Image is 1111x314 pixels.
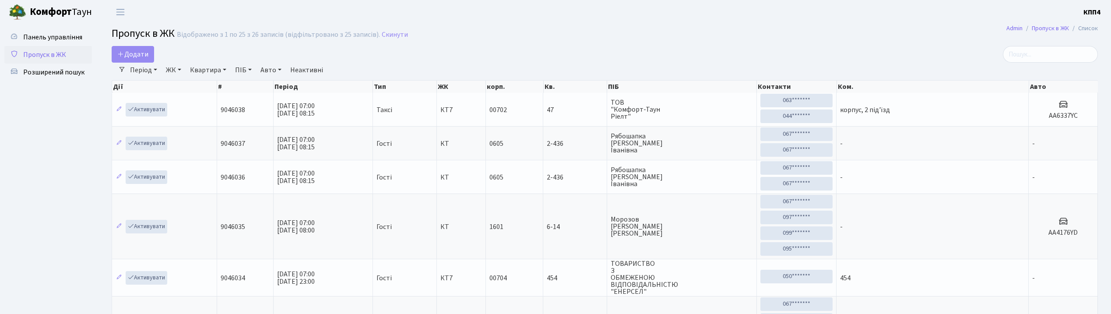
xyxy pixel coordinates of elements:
[544,81,608,93] th: Кв.
[440,106,482,113] span: КТ7
[277,269,315,286] span: [DATE] 07:00 [DATE] 23:00
[30,5,92,20] span: Таун
[489,139,503,148] span: 0605
[840,222,843,232] span: -
[382,31,408,39] a: Скинути
[277,101,315,118] span: [DATE] 07:00 [DATE] 08:15
[437,81,486,93] th: ЖК
[126,137,167,150] a: Активувати
[277,169,315,186] span: [DATE] 07:00 [DATE] 08:15
[186,63,230,78] a: Квартира
[840,105,890,115] span: корпус, 2 під'їзд
[109,5,131,19] button: Переключити навігацію
[127,63,161,78] a: Період
[117,49,148,59] span: Додати
[486,81,543,93] th: корп.
[489,105,507,115] span: 00702
[126,103,167,116] a: Активувати
[611,216,753,237] span: Морозов [PERSON_NAME] [PERSON_NAME]
[257,63,285,78] a: Авто
[611,99,753,120] span: ТОВ "Комфорт-Таун Ріелт"
[221,273,245,283] span: 9046034
[1032,229,1094,237] h5: AA4176YD
[376,140,392,147] span: Гості
[1029,81,1098,93] th: Авто
[993,19,1111,38] nav: breadcrumb
[440,223,482,230] span: КТ
[1032,139,1035,148] span: -
[837,81,1029,93] th: Ком.
[4,64,92,81] a: Розширений пошук
[489,173,503,182] span: 0605
[217,81,274,93] th: #
[547,174,603,181] span: 2-436
[9,4,26,21] img: logo.png
[547,106,603,113] span: 47
[112,81,217,93] th: Дії
[840,173,843,182] span: -
[23,32,82,42] span: Панель управління
[1032,24,1069,33] a: Пропуск в ЖК
[221,173,245,182] span: 9046036
[221,139,245,148] span: 9046037
[1083,7,1100,18] a: КПП4
[611,166,753,187] span: Рябошапка [PERSON_NAME] Іванівна
[440,140,482,147] span: КТ
[112,46,154,63] a: Додати
[547,140,603,147] span: 2-436
[221,105,245,115] span: 9046038
[4,46,92,64] a: Пропуск в ЖК
[126,220,167,233] a: Активувати
[1032,273,1035,283] span: -
[30,5,72,19] b: Комфорт
[4,28,92,46] a: Панель управління
[126,170,167,184] a: Активувати
[611,260,753,295] span: ТОВАРИСТВО З ОБМЕЖЕНОЮ ВІДПОВІДАЛЬНІСТЮ "ЕНЕРСЕЛ"
[611,133,753,154] span: Рябошапка [PERSON_NAME] Іванівна
[440,174,482,181] span: КТ
[757,81,837,93] th: Контакти
[126,271,167,285] a: Активувати
[277,135,315,152] span: [DATE] 07:00 [DATE] 08:15
[287,63,327,78] a: Неактивні
[440,275,482,282] span: КТ7
[376,106,392,113] span: Таксі
[23,67,84,77] span: Розширений пошук
[274,81,373,93] th: Період
[1006,24,1023,33] a: Admin
[221,222,245,232] span: 9046035
[177,31,380,39] div: Відображено з 1 по 25 з 26 записів (відфільтровано з 25 записів).
[1032,112,1094,120] h5: AA6337YC
[1083,7,1100,17] b: КПП4
[607,81,757,93] th: ПІБ
[547,275,603,282] span: 454
[840,273,851,283] span: 454
[23,50,66,60] span: Пропуск в ЖК
[547,223,603,230] span: 6-14
[232,63,255,78] a: ПІБ
[1003,46,1098,63] input: Пошук...
[376,223,392,230] span: Гості
[373,81,437,93] th: Тип
[376,275,392,282] span: Гості
[112,26,175,41] span: Пропуск в ЖК
[1069,24,1098,33] li: Список
[840,139,843,148] span: -
[277,218,315,235] span: [DATE] 07:00 [DATE] 08:00
[162,63,185,78] a: ЖК
[376,174,392,181] span: Гості
[1032,173,1035,182] span: -
[489,273,507,283] span: 00704
[489,222,503,232] span: 1601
